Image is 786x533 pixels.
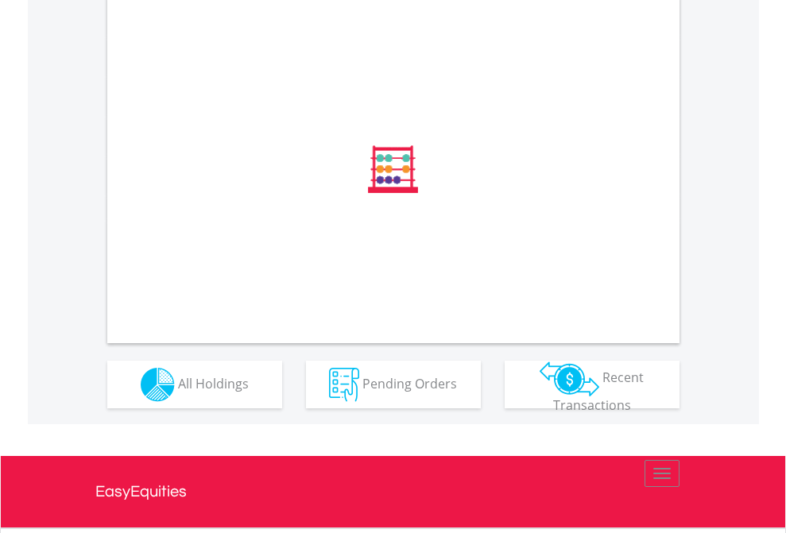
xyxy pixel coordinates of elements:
[306,361,481,408] button: Pending Orders
[540,361,599,396] img: transactions-zar-wht.png
[95,456,691,527] a: EasyEquities
[362,374,457,392] span: Pending Orders
[141,368,175,402] img: holdings-wht.png
[107,361,282,408] button: All Holdings
[178,374,249,392] span: All Holdings
[505,361,680,408] button: Recent Transactions
[329,368,359,402] img: pending_instructions-wht.png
